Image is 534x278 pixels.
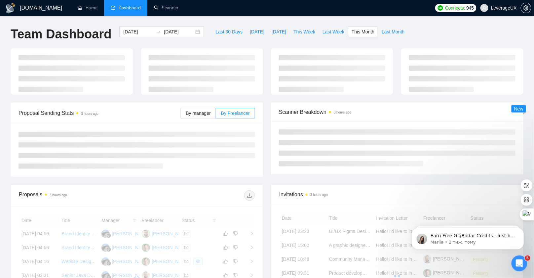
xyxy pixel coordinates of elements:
span: 5 [525,255,530,261]
span: Dashboard [119,5,141,11]
div: Proposals [19,190,137,201]
span: New [514,106,523,112]
iframe: Intercom notifications повідомлення [402,214,534,260]
time: 3 hours ago [50,193,67,197]
a: setting [521,5,531,11]
span: This Week [293,28,315,35]
span: [DATE] [272,28,286,35]
span: [DATE] [250,28,264,35]
a: homeHome [78,5,97,11]
span: to [156,29,161,34]
span: By Freelancer [221,111,250,116]
button: Last Week [319,26,348,37]
time: 3 hours ago [334,111,351,114]
input: End date [164,28,194,35]
span: Last Week [323,28,344,35]
span: dashboard [111,5,115,10]
button: [DATE] [268,26,290,37]
button: setting [521,3,531,13]
h1: Team Dashboard [11,26,111,42]
span: 945 [467,4,474,12]
button: [DATE] [246,26,268,37]
span: Connects: [445,4,465,12]
span: Scanner Breakdown [279,108,515,116]
a: searchScanner [154,5,178,11]
span: This Month [352,28,374,35]
img: logo [5,3,16,14]
span: Last 30 Days [215,28,243,35]
button: This Month [348,26,378,37]
span: Last Month [382,28,404,35]
time: 3 hours ago [81,112,98,116]
span: user [482,6,487,10]
span: swap-right [156,29,161,34]
span: Invitations [279,190,515,199]
button: Last 30 Days [212,26,246,37]
input: Start date [123,28,153,35]
iframe: Intercom live chat [512,255,527,271]
button: Last Month [378,26,408,37]
img: upwork-logo.png [438,5,443,11]
button: This Week [290,26,319,37]
span: By manager [186,111,210,116]
time: 3 hours ago [310,193,328,197]
span: Proposal Sending Stats [19,109,180,117]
